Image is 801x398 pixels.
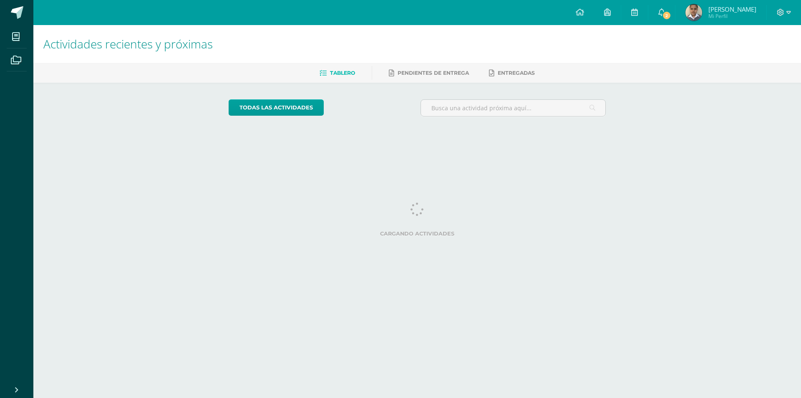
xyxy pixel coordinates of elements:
a: todas las Actividades [229,99,324,116]
span: Tablero [330,70,355,76]
a: Pendientes de entrega [389,66,469,80]
span: [PERSON_NAME] [708,5,756,13]
span: 2 [662,11,671,20]
span: Entregadas [498,70,535,76]
label: Cargando actividades [229,231,606,237]
span: Actividades recientes y próximas [43,36,213,52]
span: Mi Perfil [708,13,756,20]
input: Busca una actividad próxima aquí... [421,100,606,116]
img: 193c62e8dc14977076698c9988c57c15.png [685,4,702,21]
a: Tablero [320,66,355,80]
a: Entregadas [489,66,535,80]
span: Pendientes de entrega [398,70,469,76]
